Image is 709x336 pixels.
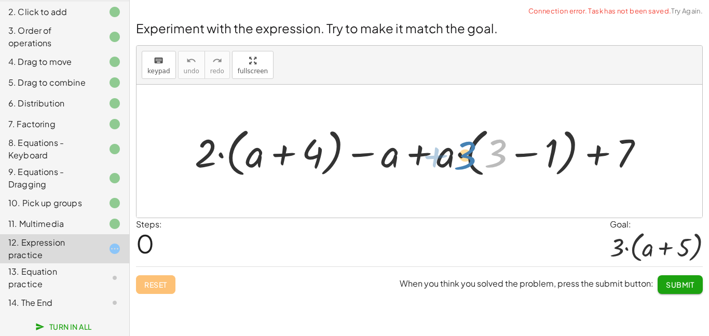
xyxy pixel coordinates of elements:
i: Task finished. [108,143,121,155]
i: Task finished. [108,197,121,209]
div: 11. Multimedia [8,218,92,230]
div: 10. Pick up groups [8,197,92,209]
i: Task finished. [108,31,121,43]
div: 12. Expression practice [8,236,92,261]
div: Goal: [610,218,703,231]
span: 0 [136,227,154,259]
div: 9. Equations - Dragging [8,166,92,191]
i: Task finished. [108,172,121,184]
div: 13. Equation practice [8,265,92,290]
button: fullscreen [232,51,274,79]
i: Task finished. [108,118,121,130]
button: keyboardkeypad [142,51,176,79]
label: Steps: [136,219,162,230]
button: Turn In All [29,317,100,336]
div: 3. Order of operations [8,24,92,49]
div: 2. Click to add [8,6,92,18]
i: undo [186,55,196,67]
button: Submit [658,275,703,294]
div: 4. Drag to move [8,56,92,68]
span: fullscreen [238,68,268,75]
i: keyboard [154,55,163,67]
div: 14. The End [8,297,92,309]
span: Connection error. Task has not been saved. [528,6,703,17]
span: undo [184,68,199,75]
div: 5. Drag to combine [8,76,92,89]
span: Turn In All [37,322,92,331]
i: Task finished. [108,97,121,110]
span: When you think you solved the problem, press the submit button: [400,278,653,289]
button: redoredo [204,51,230,79]
i: Task finished. [108,6,121,18]
div: 7. Factoring [8,118,92,130]
i: Task started. [108,243,121,255]
i: redo [212,55,222,67]
span: keypad [147,68,170,75]
i: Task not started. [108,272,121,284]
i: Task not started. [108,297,121,309]
i: Task finished. [108,218,121,230]
a: Try Again. [671,7,703,15]
span: redo [210,68,224,75]
button: undoundo [178,51,205,79]
span: Experiment with the expression. Try to make it match the goal. [136,20,498,36]
i: Task finished. [108,76,121,89]
div: 6. Distribution [8,97,92,110]
span: Submit [666,280,694,289]
div: 8. Equations - Keyboard [8,137,92,162]
i: Task finished. [108,56,121,68]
